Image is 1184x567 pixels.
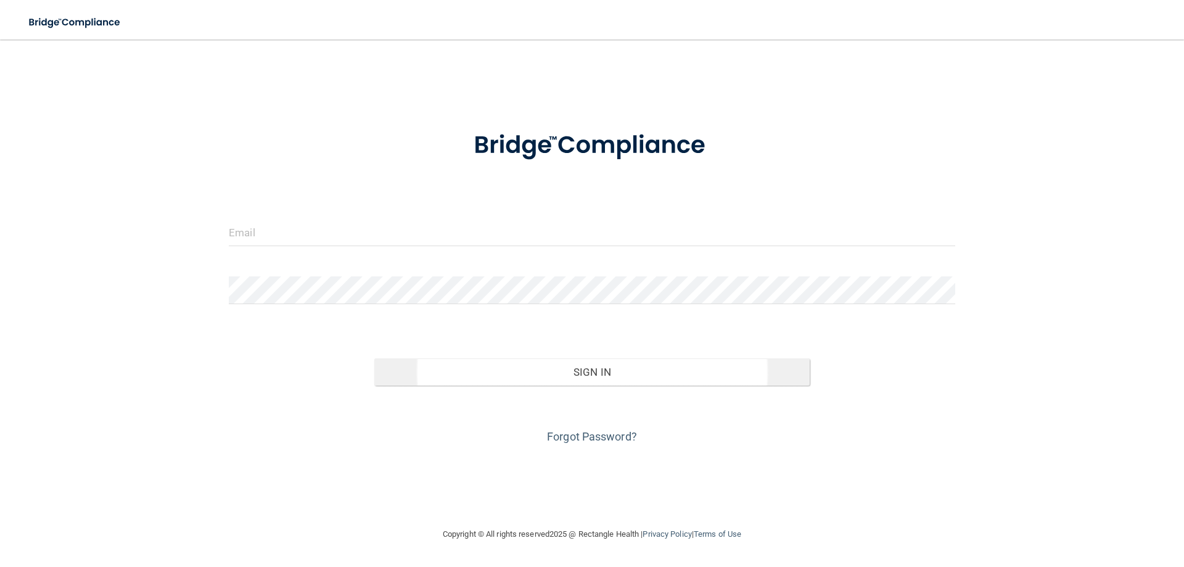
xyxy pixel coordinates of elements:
[18,10,132,35] img: bridge_compliance_login_screen.278c3ca4.svg
[374,358,810,386] button: Sign In
[694,529,741,539] a: Terms of Use
[643,529,691,539] a: Privacy Policy
[229,218,955,246] input: Email
[448,114,736,178] img: bridge_compliance_login_screen.278c3ca4.svg
[547,430,637,443] a: Forgot Password?
[367,515,817,554] div: Copyright © All rights reserved 2025 @ Rectangle Health | |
